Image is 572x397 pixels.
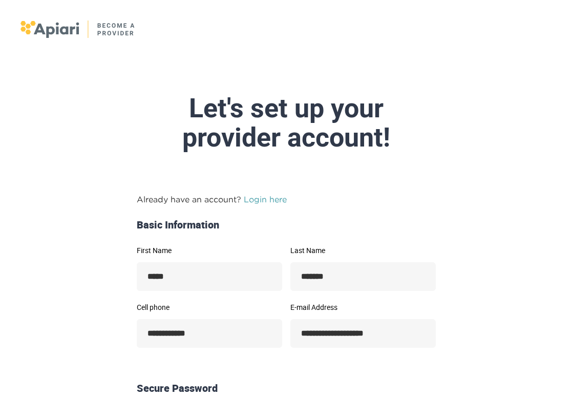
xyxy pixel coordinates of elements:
[20,20,136,38] img: logo
[290,247,436,254] label: Last Name
[137,247,282,254] label: First Name
[137,193,436,205] p: Already have an account?
[137,304,282,311] label: Cell phone
[133,381,440,396] div: Secure Password
[45,94,528,152] div: Let's set up your provider account!
[244,195,287,204] a: Login here
[290,304,436,311] label: E-mail Address
[133,218,440,233] div: Basic Information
